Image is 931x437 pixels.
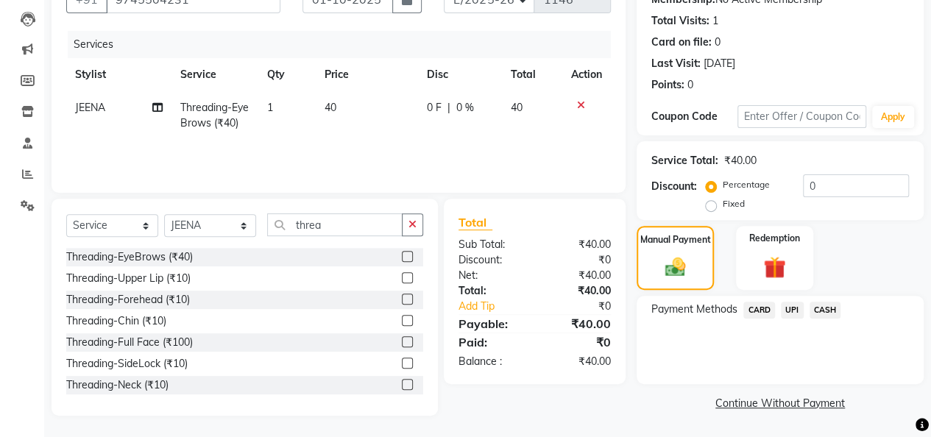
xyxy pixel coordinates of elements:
label: Fixed [723,197,745,210]
div: Threading-Forehead (₹10) [66,292,190,308]
div: Threading-Full Face (₹100) [66,335,193,350]
div: ₹40.00 [534,268,622,283]
div: ₹40.00 [534,354,622,369]
div: 0 [715,35,721,50]
div: Services [68,31,622,58]
div: Sub Total: [447,237,535,252]
th: Total [502,58,562,91]
div: Payable: [447,315,535,333]
div: Threading-Chin (₹10) [66,313,166,329]
div: Threading-Neck (₹10) [66,377,169,393]
div: Card on file: [651,35,712,50]
span: Total [459,215,492,230]
a: Continue Without Payment [640,396,921,411]
span: 40 [325,101,336,114]
div: Total: [447,283,535,299]
span: Threading-EyeBrows (₹40) [180,101,249,129]
div: Threading-SideLock (₹10) [66,356,188,372]
input: Enter Offer / Coupon Code [737,105,866,128]
div: Discount: [651,179,697,194]
div: ₹40.00 [534,315,622,333]
span: 0 % [456,100,474,116]
a: Add Tip [447,299,549,314]
span: 0 F [427,100,442,116]
span: JEENA [75,101,105,114]
span: CASH [810,302,841,319]
img: _cash.svg [659,255,693,279]
div: Total Visits: [651,13,709,29]
th: Qty [258,58,316,91]
div: Points: [651,77,684,93]
div: Threading-Upper Lip (₹10) [66,271,191,286]
div: Paid: [447,333,535,351]
div: Threading-EyeBrows (₹40) [66,249,193,265]
button: Apply [872,106,914,128]
span: UPI [781,302,804,319]
label: Percentage [723,178,770,191]
div: Discount: [447,252,535,268]
label: Redemption [749,232,800,245]
span: 1 [267,101,273,114]
span: 40 [511,101,523,114]
img: _gift.svg [757,254,793,281]
div: ₹40.00 [534,283,622,299]
div: ₹40.00 [724,153,757,168]
div: Balance : [447,354,535,369]
span: CARD [743,302,775,319]
label: Manual Payment [640,233,711,246]
div: Net: [447,268,535,283]
div: ₹40.00 [534,237,622,252]
div: ₹0 [549,299,622,314]
div: ₹0 [534,252,622,268]
div: 1 [712,13,718,29]
th: Disc [418,58,502,91]
th: Service [171,58,258,91]
div: ₹0 [534,333,622,351]
th: Stylist [66,58,171,91]
th: Action [562,58,611,91]
span: | [447,100,450,116]
input: Search or Scan [267,213,403,236]
th: Price [316,58,418,91]
div: 0 [687,77,693,93]
span: Payment Methods [651,302,737,317]
div: Coupon Code [651,109,737,124]
div: Last Visit: [651,56,701,71]
div: Service Total: [651,153,718,168]
div: [DATE] [704,56,735,71]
